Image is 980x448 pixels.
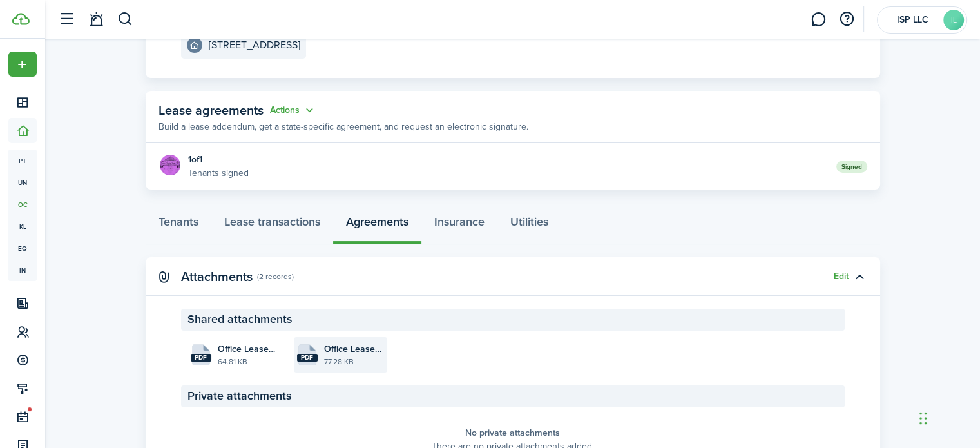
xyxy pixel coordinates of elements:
button: Open resource center [836,8,858,30]
a: un [8,171,37,193]
span: Office Lease_Scribner_207_2024-10-08 17:47:55.pdf [324,342,384,356]
e-details-info-title: [STREET_ADDRESS] [209,39,300,51]
panel-main-placeholder-title: No private attachments [465,426,560,440]
file-icon: File [297,344,318,365]
button: Open sidebar [54,7,79,32]
a: Scribe's Healing Hands, LLC [159,153,182,179]
span: ISP LLC [887,15,938,24]
button: Open menu [8,52,37,77]
button: Actions [270,103,316,118]
a: Notifications [84,3,108,36]
panel-main-subtitle: (2 records) [257,271,294,282]
button: Toggle accordion [849,266,870,287]
button: Open menu [270,103,316,118]
img: TenantCloud [12,13,30,25]
a: Messaging [806,3,831,36]
a: in [8,259,37,281]
file-extension: pdf [191,354,211,362]
iframe: Chat Widget [916,386,980,448]
div: Drag [919,399,927,438]
panel-main-section-header: Private attachments [181,385,845,407]
file-size: 64.81 KB [218,356,278,367]
div: 1 of 1 [188,153,249,166]
a: kl [8,215,37,237]
a: eq [8,237,37,259]
file-size: 77.28 KB [324,356,384,367]
avatar-text: IL [943,10,964,30]
img: Scribe's Healing Hands, LLC [160,155,180,175]
status: Signed [836,161,867,173]
file-icon: File [191,344,211,365]
a: oc [8,193,37,215]
a: Tenants [146,206,211,244]
panel-main-title: Attachments [181,269,253,284]
a: Insurance [421,206,497,244]
a: pt [8,150,37,171]
button: Search [117,8,133,30]
p: Tenants signed [188,166,249,180]
span: Lease agreements [159,101,264,120]
file-extension: pdf [297,354,318,362]
button: Edit [834,271,849,282]
panel-main-section-header: Shared attachments [181,309,845,331]
a: Lease transactions [211,206,333,244]
span: Office Lease_Scribner_207_2023-12-01 11:52:14.pdf [218,342,278,356]
a: Utilities [497,206,561,244]
p: Build a lease addendum, get a state-specific agreement, and request an electronic signature. [159,120,528,133]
